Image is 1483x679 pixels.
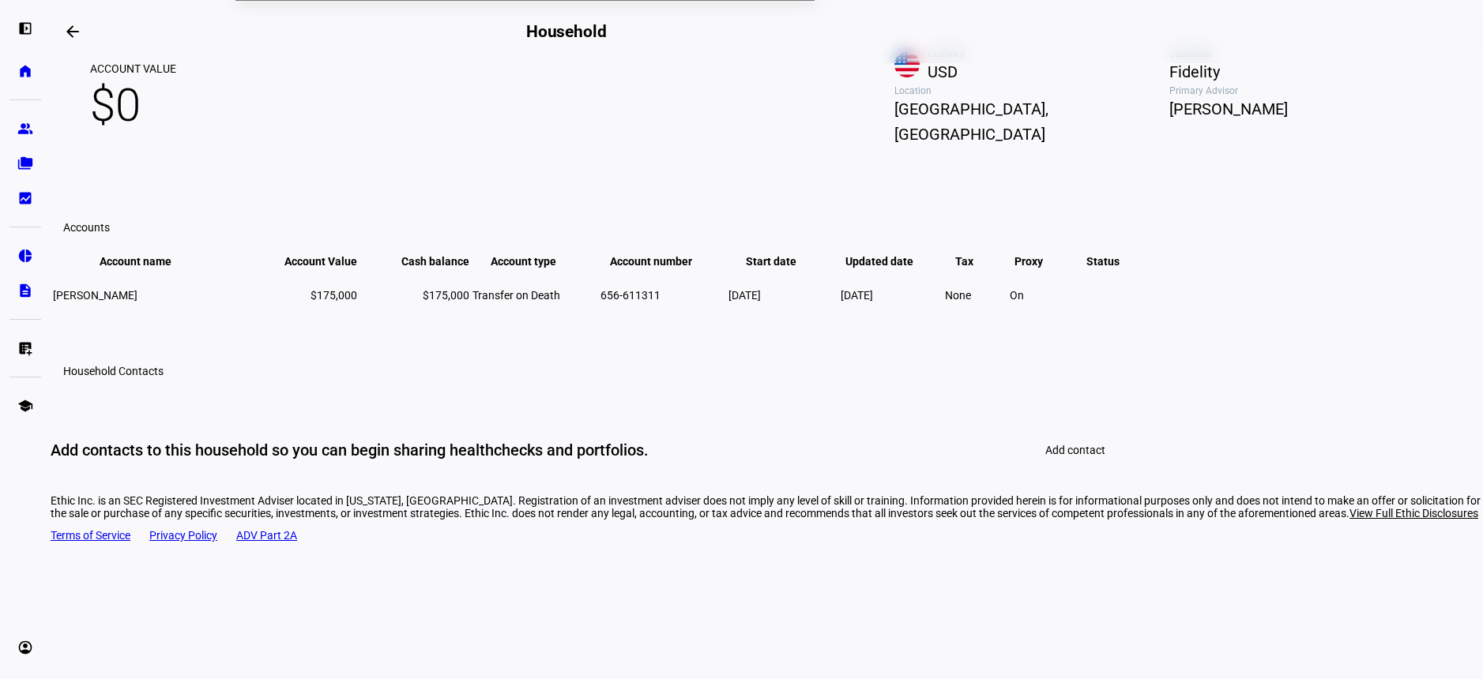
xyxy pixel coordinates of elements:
[894,96,1169,147] span: [GEOGRAPHIC_DATA], [GEOGRAPHIC_DATA]
[1045,444,1105,456] span: Add contact
[845,255,937,268] span: Updated date
[491,255,580,268] span: Account type
[9,55,41,87] a: home
[17,283,33,298] eth-mat-symbol: description
[17,190,33,206] eth-mat-symbol: bid_landscape
[17,156,33,171] eth-mat-symbol: folder_copy
[236,529,297,542] a: ADV Part 2A
[526,22,607,41] h2: Household
[894,85,1169,96] span: Location
[9,148,41,179] a: folder_copy
[17,398,33,414] eth-mat-symbol: school
[1169,85,1444,96] span: Primary Advisor
[51,529,130,542] a: Terms of Service
[90,62,176,76] span: Account Value
[17,63,33,79] eth-mat-symbol: home
[1026,434,1124,466] button: Add contact
[955,255,997,268] span: Tax
[17,121,33,137] eth-mat-symbol: group
[9,240,41,272] a: pie_chart
[9,113,41,144] a: group
[1169,96,1444,122] span: [PERSON_NAME]
[600,289,661,302] span: 656-611311
[63,22,82,41] mat-icon: arrow_backwards
[90,76,176,134] span: $0
[610,255,716,268] span: Account number
[53,289,137,302] span: [PERSON_NAME]
[1169,59,1444,84] span: Fidelity
[9,182,41,214] a: bid_landscape
[17,340,33,356] eth-mat-symbol: list_alt_add
[928,59,1169,84] span: USD
[728,270,838,321] td: [DATE]
[9,275,41,306] a: description
[1349,507,1478,520] span: View Full Ethic Disclosures
[149,529,217,542] a: Privacy Policy
[63,365,164,377] h3: Household Contacts
[17,248,33,264] eth-mat-symbol: pie_chart
[1075,255,1131,268] span: Status
[51,440,649,460] div: Add contacts to this household so you can begin sharing healthchecks and portfolios.
[423,289,469,302] span: $175,000
[746,255,820,268] span: Start date
[1014,255,1067,268] span: Proxy
[17,21,33,36] eth-mat-symbol: left_panel_open
[51,494,1483,520] div: Ethic Inc. is an SEC Registered Investment Adviser located in [US_STATE], [GEOGRAPHIC_DATA]. Regi...
[100,255,195,268] span: Account name
[840,270,943,321] td: [DATE]
[311,289,357,302] span: $175,000
[378,255,469,268] span: Cash balance
[472,289,560,302] span: Transfer on Death
[1010,289,1024,302] span: On
[261,255,357,268] span: Account Value
[17,640,33,655] eth-mat-symbol: account_circle
[945,289,971,302] span: None
[63,221,110,234] eth-data-table-title: Accounts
